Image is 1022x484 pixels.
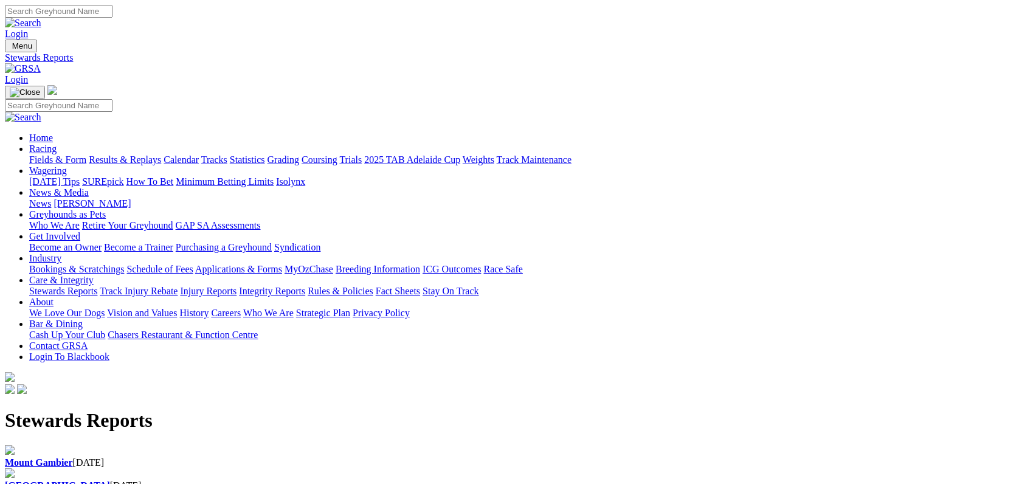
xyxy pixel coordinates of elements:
button: Toggle navigation [5,40,37,52]
input: Search [5,99,112,112]
a: Race Safe [483,264,522,274]
a: News & Media [29,187,89,198]
a: Schedule of Fees [126,264,193,274]
div: Wagering [29,176,1017,187]
a: Contact GRSA [29,341,88,351]
div: Racing [29,154,1017,165]
a: Bookings & Scratchings [29,264,124,274]
a: Track Maintenance [497,154,571,165]
img: twitter.svg [17,384,27,394]
a: Fields & Form [29,154,86,165]
a: Stay On Track [423,286,478,296]
a: ICG Outcomes [423,264,481,274]
img: Close [10,88,40,97]
a: Results & Replays [89,154,161,165]
div: News & Media [29,198,1017,209]
img: logo-grsa-white.png [47,85,57,95]
a: We Love Our Dogs [29,308,105,318]
a: Coursing [302,154,337,165]
a: Racing [29,143,57,154]
img: file-red.svg [5,445,15,455]
a: Breeding Information [336,264,420,274]
img: logo-grsa-white.png [5,372,15,382]
a: Injury Reports [180,286,237,296]
a: 2025 TAB Adelaide Cup [364,154,460,165]
a: Greyhounds as Pets [29,209,106,220]
a: Purchasing a Greyhound [176,242,272,252]
a: Vision and Values [107,308,177,318]
a: Chasers Restaurant & Function Centre [108,330,258,340]
img: GRSA [5,63,41,74]
h1: Stewards Reports [5,409,1017,432]
img: facebook.svg [5,384,15,394]
a: Bar & Dining [29,319,83,329]
a: Applications & Forms [195,264,282,274]
a: About [29,297,54,307]
div: About [29,308,1017,319]
a: How To Bet [126,176,174,187]
button: Toggle navigation [5,86,45,99]
a: Grading [268,154,299,165]
a: Minimum Betting Limits [176,176,274,187]
a: MyOzChase [285,264,333,274]
a: Fact Sheets [376,286,420,296]
a: Stewards Reports [29,286,97,296]
a: Retire Your Greyhound [82,220,173,230]
a: Careers [211,308,241,318]
a: Home [29,133,53,143]
a: History [179,308,209,318]
div: Industry [29,264,1017,275]
a: Weights [463,154,494,165]
a: [DATE] Tips [29,176,80,187]
a: Calendar [164,154,199,165]
a: Industry [29,253,61,263]
a: Mount Gambier [5,457,73,468]
a: Rules & Policies [308,286,373,296]
div: Care & Integrity [29,286,1017,297]
a: Trials [339,154,362,165]
span: Menu [12,41,32,50]
a: Strategic Plan [296,308,350,318]
img: Search [5,18,41,29]
a: Integrity Reports [239,286,305,296]
a: Who We Are [29,220,80,230]
a: Care & Integrity [29,275,94,285]
a: GAP SA Assessments [176,220,261,230]
img: file-red.svg [5,468,15,478]
a: Privacy Policy [353,308,410,318]
a: Who We Are [243,308,294,318]
a: Get Involved [29,231,80,241]
img: Search [5,112,41,123]
div: Get Involved [29,242,1017,253]
a: News [29,198,51,209]
div: Bar & Dining [29,330,1017,341]
a: Cash Up Your Club [29,330,105,340]
input: Search [5,5,112,18]
a: Isolynx [276,176,305,187]
a: Wagering [29,165,67,176]
a: Become an Owner [29,242,102,252]
div: Greyhounds as Pets [29,220,1017,231]
a: Login [5,29,28,39]
a: Track Injury Rebate [100,286,178,296]
a: Become a Trainer [104,242,173,252]
a: [PERSON_NAME] [54,198,131,209]
a: Stewards Reports [5,52,1017,63]
div: [DATE] [5,457,1017,468]
a: SUREpick [82,176,123,187]
a: Syndication [274,242,320,252]
a: Login [5,74,28,85]
a: Login To Blackbook [29,351,109,362]
a: Tracks [201,154,227,165]
a: Statistics [230,154,265,165]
